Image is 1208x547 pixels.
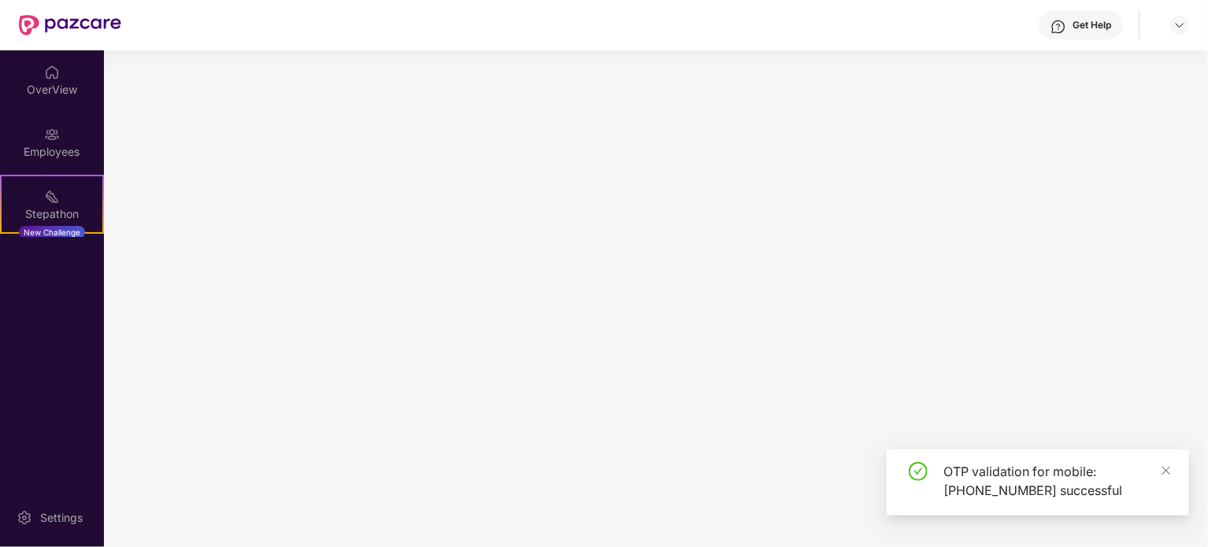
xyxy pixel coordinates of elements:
[1073,19,1111,31] div: Get Help
[1161,465,1172,476] span: close
[17,510,32,526] img: svg+xml;base64,PHN2ZyBpZD0iU2V0dGluZy0yMHgyMCIgeG1sbnM9Imh0dHA6Ly93d3cudzMub3JnLzIwMDAvc3ZnIiB3aW...
[943,462,1170,500] div: OTP validation for mobile: [PHONE_NUMBER] successful
[44,127,60,142] img: svg+xml;base64,PHN2ZyBpZD0iRW1wbG95ZWVzIiB4bWxucz0iaHR0cDovL3d3dy53My5vcmcvMjAwMC9zdmciIHdpZHRoPS...
[35,510,87,526] div: Settings
[19,226,85,238] div: New Challenge
[19,15,121,35] img: New Pazcare Logo
[909,462,928,481] span: check-circle
[1051,19,1066,35] img: svg+xml;base64,PHN2ZyBpZD0iSGVscC0zMngzMiIgeG1sbnM9Imh0dHA6Ly93d3cudzMub3JnLzIwMDAvc3ZnIiB3aWR0aD...
[44,65,60,80] img: svg+xml;base64,PHN2ZyBpZD0iSG9tZSIgeG1sbnM9Imh0dHA6Ly93d3cudzMub3JnLzIwMDAvc3ZnIiB3aWR0aD0iMjAiIG...
[1173,19,1186,31] img: svg+xml;base64,PHN2ZyBpZD0iRHJvcGRvd24tMzJ4MzIiIHhtbG5zPSJodHRwOi8vd3d3LnczLm9yZy8yMDAwL3N2ZyIgd2...
[2,206,102,222] div: Stepathon
[44,189,60,205] img: svg+xml;base64,PHN2ZyB4bWxucz0iaHR0cDovL3d3dy53My5vcmcvMjAwMC9zdmciIHdpZHRoPSIyMSIgaGVpZ2h0PSIyMC...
